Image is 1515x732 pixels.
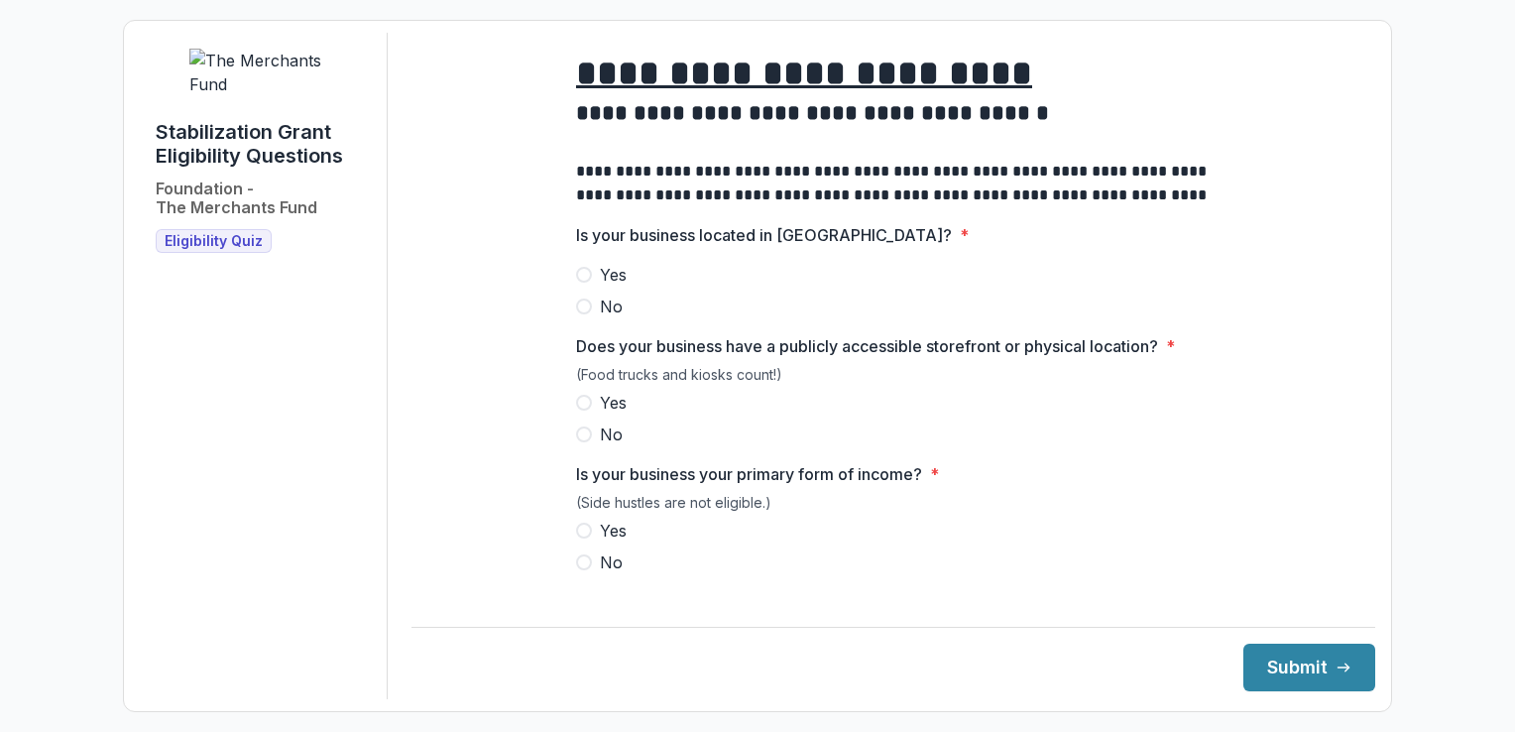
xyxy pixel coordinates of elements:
button: Submit [1243,644,1375,691]
p: Is your business located in [GEOGRAPHIC_DATA]? [576,223,952,247]
div: (Side hustles are not eligible.) [576,494,1211,519]
h1: Stabilization Grant Eligibility Questions [156,120,371,168]
span: No [600,295,623,318]
span: No [600,423,623,446]
span: Yes [600,519,627,543]
span: Eligibility Quiz [165,233,263,250]
h2: Foundation - The Merchants Fund [156,180,317,217]
p: Is your business your primary form of income? [576,462,922,486]
img: The Merchants Fund [189,49,338,96]
p: Does your business have a publicly accessible storefront or physical location? [576,334,1158,358]
span: Yes [600,263,627,287]
span: No [600,550,623,574]
div: (Food trucks and kiosks count!) [576,366,1211,391]
span: Yes [600,391,627,415]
